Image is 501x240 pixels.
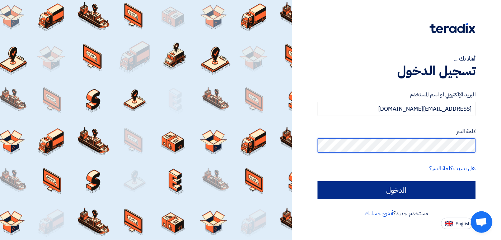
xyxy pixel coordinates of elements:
a: هل نسيت كلمة السر؟ [430,164,476,173]
input: الدخول [318,181,476,199]
span: English [455,221,470,226]
img: Teradix logo [430,23,476,33]
input: أدخل بريد العمل الإلكتروني او اسم المستخدم الخاص بك ... [318,102,476,116]
label: كلمة السر [318,128,476,136]
div: أهلا بك ... [318,54,476,63]
div: Open chat [471,211,492,233]
a: أنشئ حسابك [365,209,393,218]
h1: تسجيل الدخول [318,63,476,79]
img: en-US.png [445,221,453,226]
button: English [441,218,473,229]
div: مستخدم جديد؟ [318,209,476,218]
label: البريد الإلكتروني او اسم المستخدم [318,91,476,99]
